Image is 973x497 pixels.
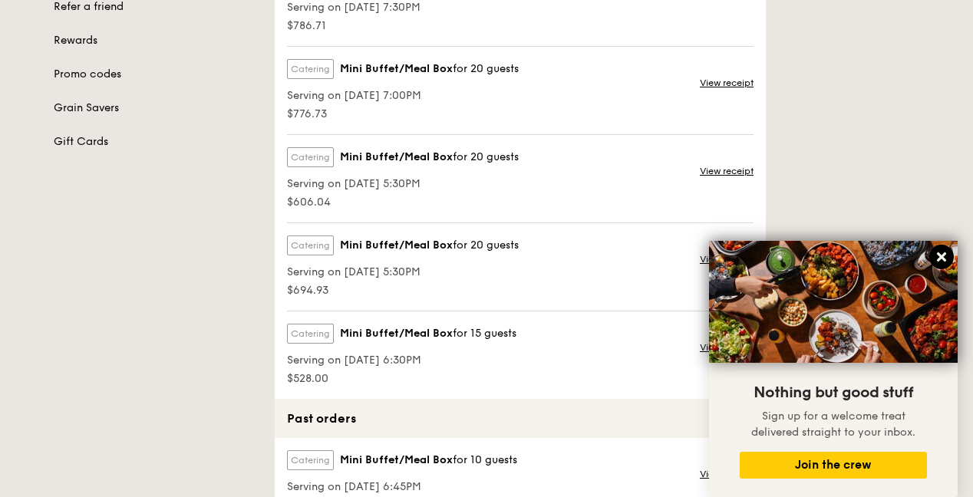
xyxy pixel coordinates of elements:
[287,107,519,122] span: $776.73
[287,450,334,470] label: Catering
[54,67,256,82] a: Promo codes
[700,253,754,265] a: View receipt
[700,468,754,480] a: View receipt
[287,265,519,280] span: Serving on [DATE] 5:30PM
[700,341,754,354] a: View receipt
[709,241,958,363] img: DSC07876-Edit02-Large.jpeg
[287,371,516,387] span: $528.00
[700,77,754,89] a: View receipt
[287,235,334,255] label: Catering
[340,238,453,253] span: Mini Buffet/Meal Box
[453,62,519,75] span: for 20 guests
[54,100,256,116] a: Grain Savers
[754,383,913,402] span: Nothing but good stuff
[453,327,516,340] span: for 15 guests
[287,324,334,344] label: Catering
[287,88,519,104] span: Serving on [DATE] 7:00PM
[740,452,927,479] button: Join the crew
[700,165,754,177] a: View receipt
[287,479,517,495] span: Serving on [DATE] 6:45PM
[287,353,516,368] span: Serving on [DATE] 6:30PM
[287,176,519,192] span: Serving on [DATE] 5:30PM
[340,453,453,468] span: Mini Buffet/Meal Box
[340,326,453,341] span: Mini Buffet/Meal Box
[453,239,519,252] span: for 20 guests
[929,245,954,269] button: Close
[287,147,334,167] label: Catering
[287,195,519,210] span: $606.04
[287,283,519,298] span: $694.93
[340,150,453,165] span: Mini Buffet/Meal Box
[453,150,519,163] span: for 20 guests
[453,453,517,466] span: for 10 guests
[287,18,519,34] span: $786.71
[275,399,766,438] div: Past orders
[751,410,915,439] span: Sign up for a welcome treat delivered straight to your inbox.
[340,61,453,77] span: Mini Buffet/Meal Box
[287,59,334,79] label: Catering
[54,134,256,150] a: Gift Cards
[54,33,256,48] a: Rewards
